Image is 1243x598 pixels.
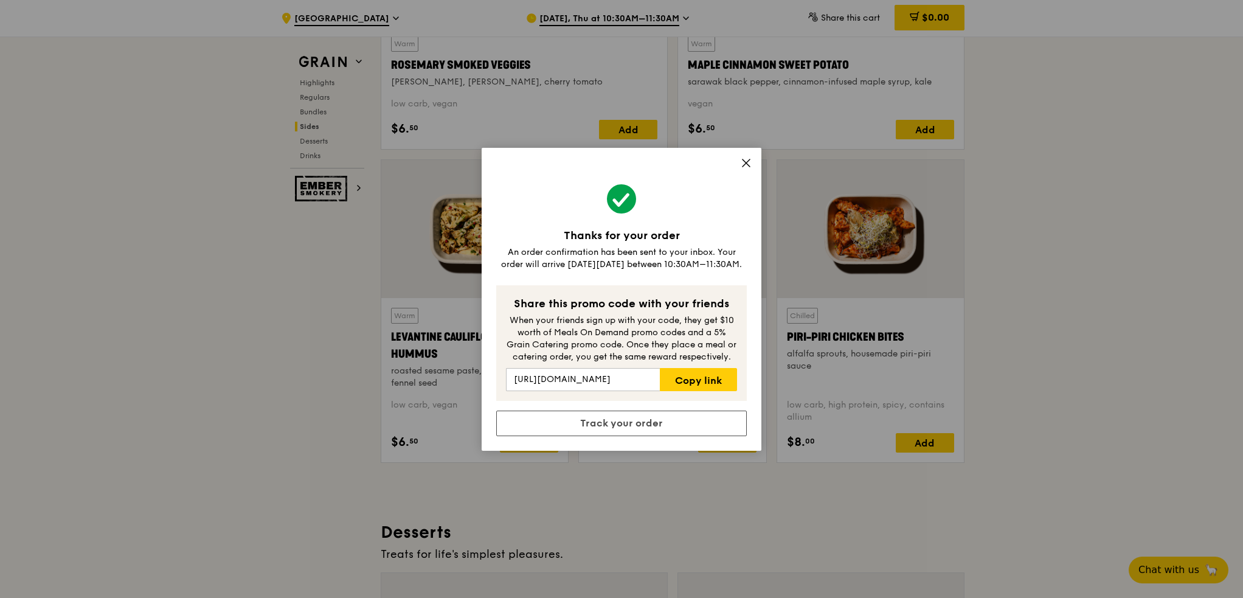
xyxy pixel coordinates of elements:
img: aff_l [621,172,622,173]
a: Track your order [496,411,747,436]
div: Thanks for your order [496,227,747,244]
div: When your friends sign up with your code, they get $10 worth of Meals On Demand promo codes and a... [506,315,737,363]
a: Copy link [660,368,737,391]
div: An order confirmation has been sent to your inbox. Your order will arrive [DATE][DATE] between 10... [496,246,747,271]
div: Share this promo code with your friends [506,295,737,312]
